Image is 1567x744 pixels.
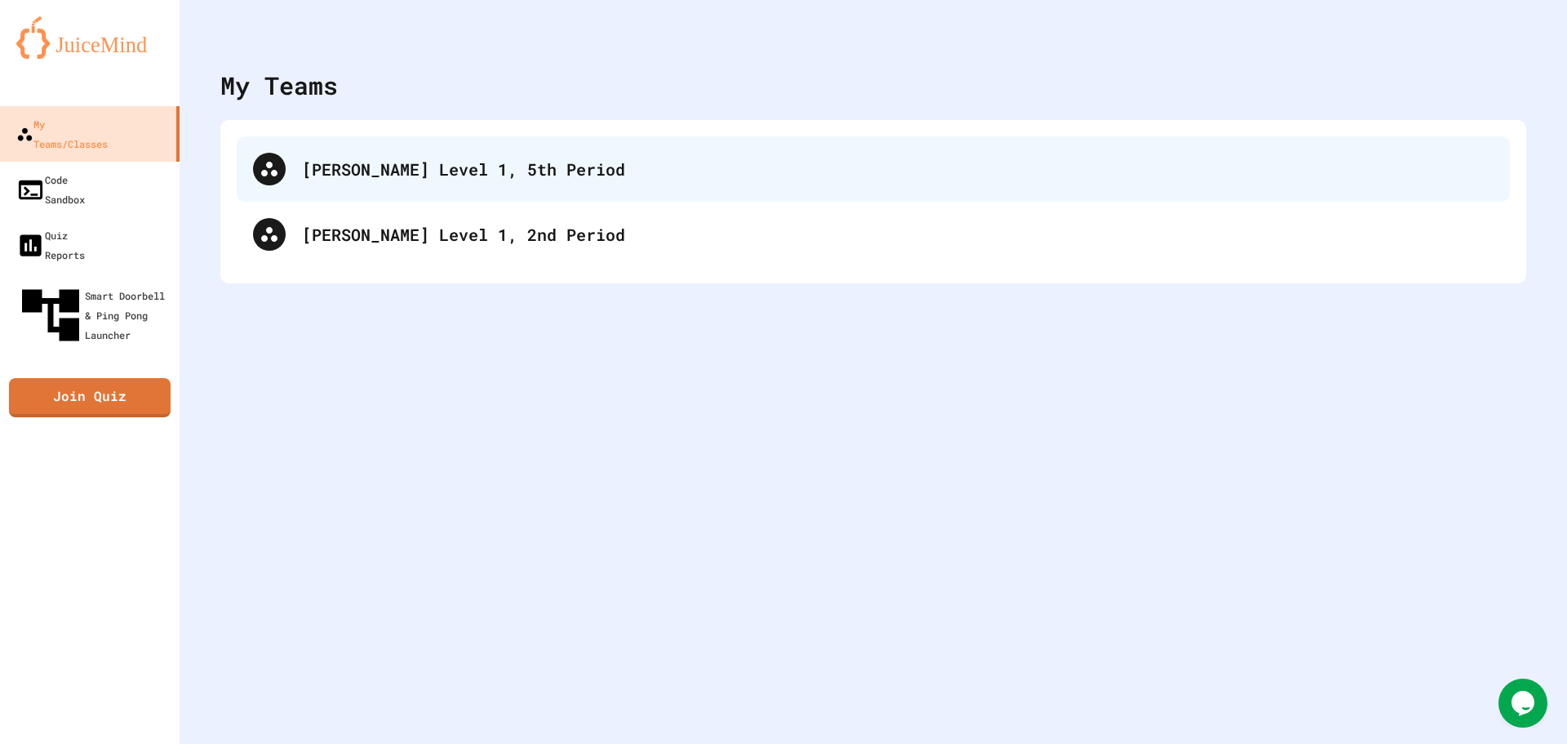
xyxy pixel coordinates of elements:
[16,281,173,350] div: Smart Doorbell & Ping Pong Launcher
[16,114,108,154] div: My Teams/Classes
[9,378,171,417] a: Join Quiz
[16,16,163,59] img: logo-orange.svg
[1498,679,1551,728] iframe: chat widget
[237,202,1510,267] div: [PERSON_NAME] Level 1, 2nd Period
[220,67,338,104] div: My Teams
[302,157,1494,181] div: [PERSON_NAME] Level 1, 5th Period
[16,170,85,209] div: Code Sandbox
[237,136,1510,202] div: [PERSON_NAME] Level 1, 5th Period
[16,225,85,265] div: Quiz Reports
[302,222,1494,247] div: [PERSON_NAME] Level 1, 2nd Period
